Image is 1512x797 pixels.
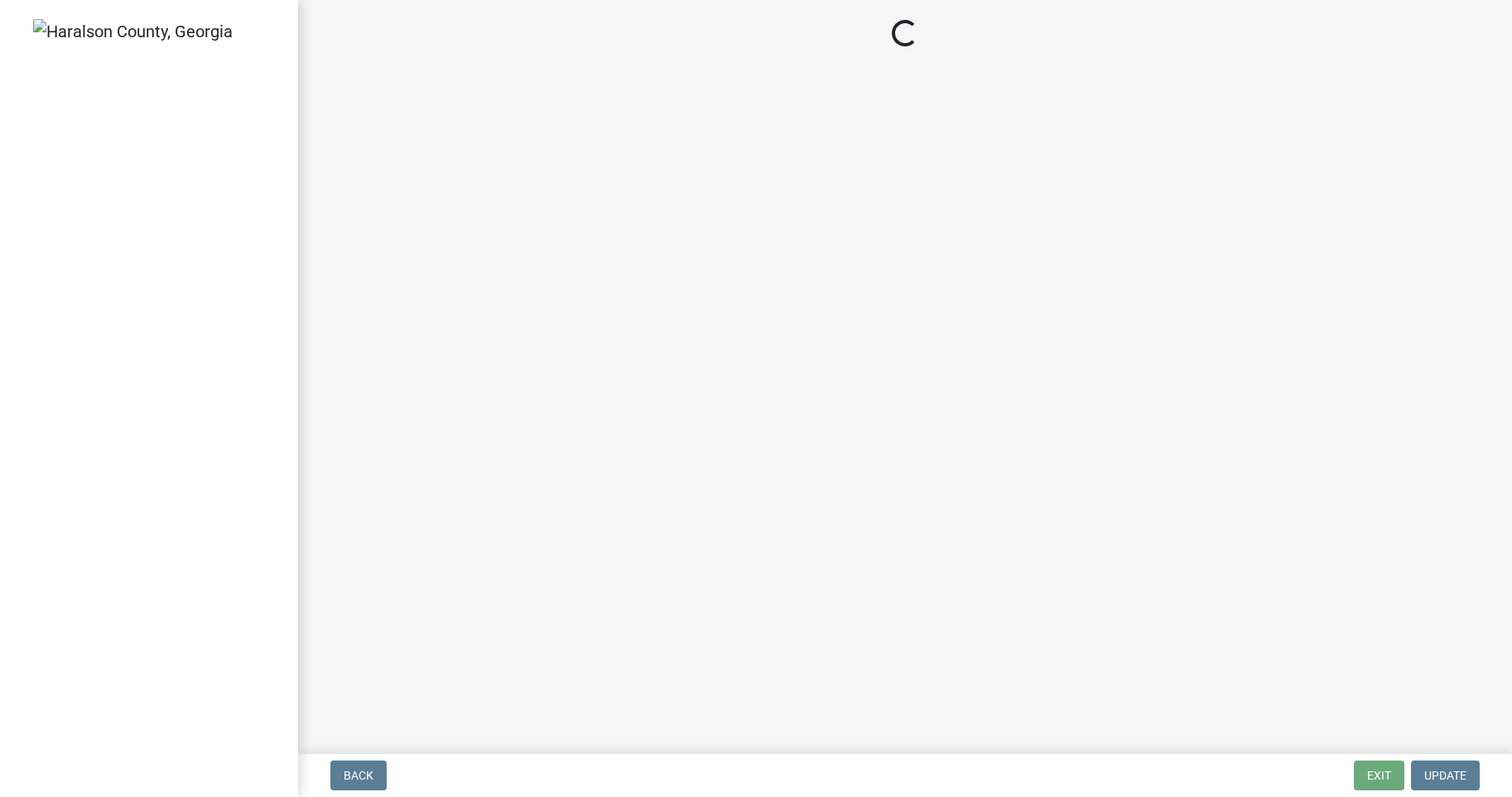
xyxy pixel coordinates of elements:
button: Back [330,761,387,790]
span: Back [344,769,373,782]
button: Update [1411,761,1480,790]
img: Haralson County, Georgia [33,19,233,44]
span: Update [1424,769,1466,782]
button: Exit [1354,761,1404,790]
